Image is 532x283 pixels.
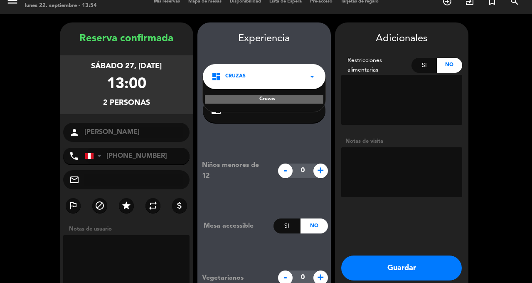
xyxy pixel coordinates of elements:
div: Adicionales [341,31,462,47]
i: dashboard [211,72,221,82]
i: phone [69,151,79,161]
i: mail_outline [69,175,79,185]
div: Mesa accessible [197,221,273,231]
i: attach_money [175,201,185,211]
div: Peru (Perú): +51 [85,148,104,164]
i: block [95,201,105,211]
div: No [437,58,462,73]
span: - [278,164,293,178]
div: Notas de visita [341,137,462,146]
div: 2 personas [103,97,150,109]
button: Guardar [341,256,462,281]
div: Cruzas [205,95,323,104]
div: lunes 22. septiembre - 13:54 [25,2,97,10]
i: repeat [148,201,158,211]
div: Restricciones alimentarias [341,56,412,75]
div: 13:00 [107,72,146,97]
i: arrow_drop_down [307,72,317,82]
div: Si [273,218,300,233]
div: No [300,218,328,233]
div: sábado 27, [DATE] [91,60,162,72]
div: Experiencia [197,31,331,47]
div: Notas de usuario [65,225,193,233]
div: Niños menores de 12 [196,160,273,181]
div: Reserva confirmada [60,31,193,47]
span: Cruzas [225,72,246,81]
div: Si [411,58,437,73]
i: outlined_flag [68,201,78,211]
i: star [121,201,131,211]
span: + [313,164,328,178]
i: person [69,127,79,137]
